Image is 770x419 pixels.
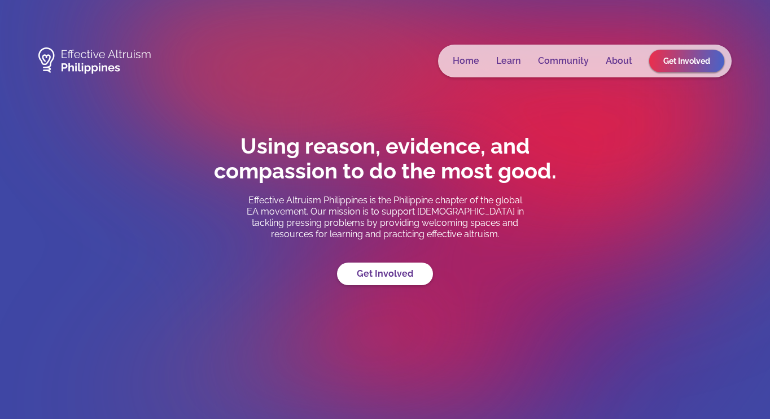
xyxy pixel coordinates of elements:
a: Home [453,55,479,67]
a: About [606,55,632,67]
a: Learn [496,55,521,67]
h1: Using reason, evidence, and compassion to do the most good. [187,134,583,184]
a: Community [538,55,589,67]
a: Get Involved [649,50,724,72]
span: Get Involved [663,56,710,66]
p: Effective Altruism Philippines is the Philippine chapter of the global EA movement. Our mission i... [244,195,526,240]
a: Get Involved [337,263,433,285]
